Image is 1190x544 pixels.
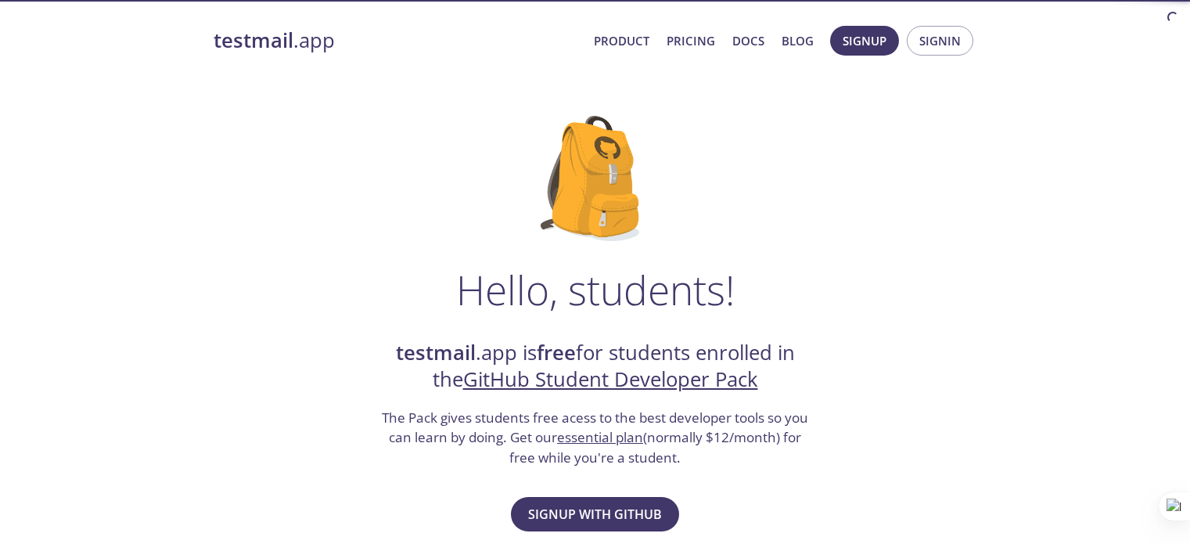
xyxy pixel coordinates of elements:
a: GitHub Student Developer Pack [463,366,758,393]
h1: Hello, students! [456,266,735,313]
img: github-student-backpack.png [541,116,649,241]
a: Product [594,31,649,51]
h2: .app is for students enrolled in the [380,340,811,394]
a: testmail.app [214,27,581,54]
a: essential plan [557,428,643,446]
h3: The Pack gives students free acess to the best developer tools so you can learn by doing. Get our... [380,408,811,468]
span: Signin [919,31,961,51]
button: Signup with GitHub [511,497,679,531]
a: Pricing [667,31,715,51]
a: Docs [732,31,764,51]
span: Signup with GitHub [528,503,662,525]
span: Signup [843,31,886,51]
a: Blog [782,31,814,51]
strong: free [537,339,576,366]
button: Signup [830,26,899,56]
button: Signin [907,26,973,56]
strong: testmail [396,339,476,366]
strong: testmail [214,27,293,54]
